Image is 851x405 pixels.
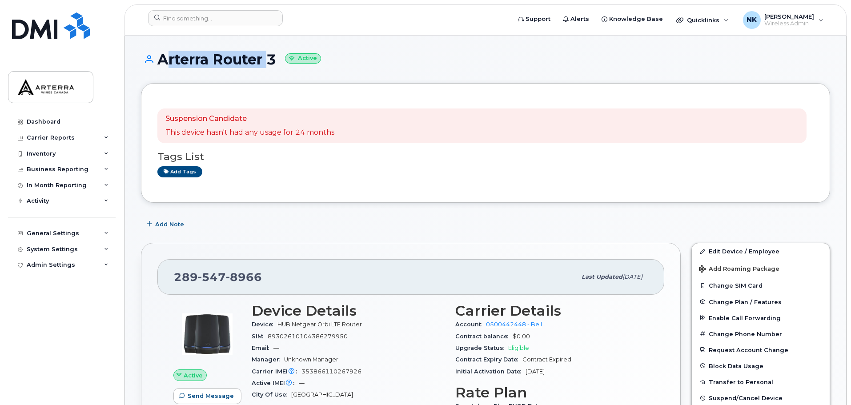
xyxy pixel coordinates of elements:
[692,277,830,293] button: Change SIM Card
[252,345,273,351] span: Email
[692,243,830,259] a: Edit Device / Employee
[526,368,545,375] span: [DATE]
[692,342,830,358] button: Request Account Change
[252,391,291,398] span: City Of Use
[181,307,234,361] img: image20231002-3703462-yryf75.jpeg
[226,270,262,284] span: 8966
[582,273,622,280] span: Last updated
[455,333,513,340] span: Contract balance
[508,345,529,351] span: Eligible
[692,259,830,277] button: Add Roaming Package
[709,314,781,321] span: Enable Call Forwarding
[188,392,234,400] span: Send Message
[692,358,830,374] button: Block Data Usage
[455,356,522,363] span: Contract Expiry Date
[252,303,445,319] h3: Device Details
[157,151,814,162] h3: Tags List
[252,380,299,386] span: Active IMEI
[709,298,782,305] span: Change Plan / Features
[165,128,334,138] p: This device hasn't had any usage for 24 months
[155,220,184,229] span: Add Note
[252,368,301,375] span: Carrier IMEI
[165,114,334,124] p: Suspension Candidate
[284,356,338,363] span: Unknown Manager
[455,321,486,328] span: Account
[268,333,348,340] span: 89302610104386279950
[157,166,202,177] a: Add tags
[252,333,268,340] span: SIM
[455,345,508,351] span: Upgrade Status
[252,321,277,328] span: Device
[173,388,241,404] button: Send Message
[198,270,226,284] span: 547
[252,356,284,363] span: Manager
[273,345,279,351] span: —
[692,294,830,310] button: Change Plan / Features
[709,395,783,401] span: Suspend/Cancel Device
[699,265,779,274] span: Add Roaming Package
[455,385,648,401] h3: Rate Plan
[184,371,203,380] span: Active
[285,53,321,64] small: Active
[692,374,830,390] button: Transfer to Personal
[622,273,642,280] span: [DATE]
[291,391,353,398] span: [GEOGRAPHIC_DATA]
[299,380,305,386] span: —
[301,368,361,375] span: 353866110267926
[486,321,542,328] a: 0500442448 - Bell
[455,368,526,375] span: Initial Activation Date
[692,326,830,342] button: Change Phone Number
[455,303,648,319] h3: Carrier Details
[522,356,571,363] span: Contract Expired
[513,333,530,340] span: $0.00
[277,321,362,328] span: HUB Netgear Orbi LTE Router
[141,52,830,67] h1: Arterra Router 3
[692,310,830,326] button: Enable Call Forwarding
[174,270,262,284] span: 289
[141,216,192,232] button: Add Note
